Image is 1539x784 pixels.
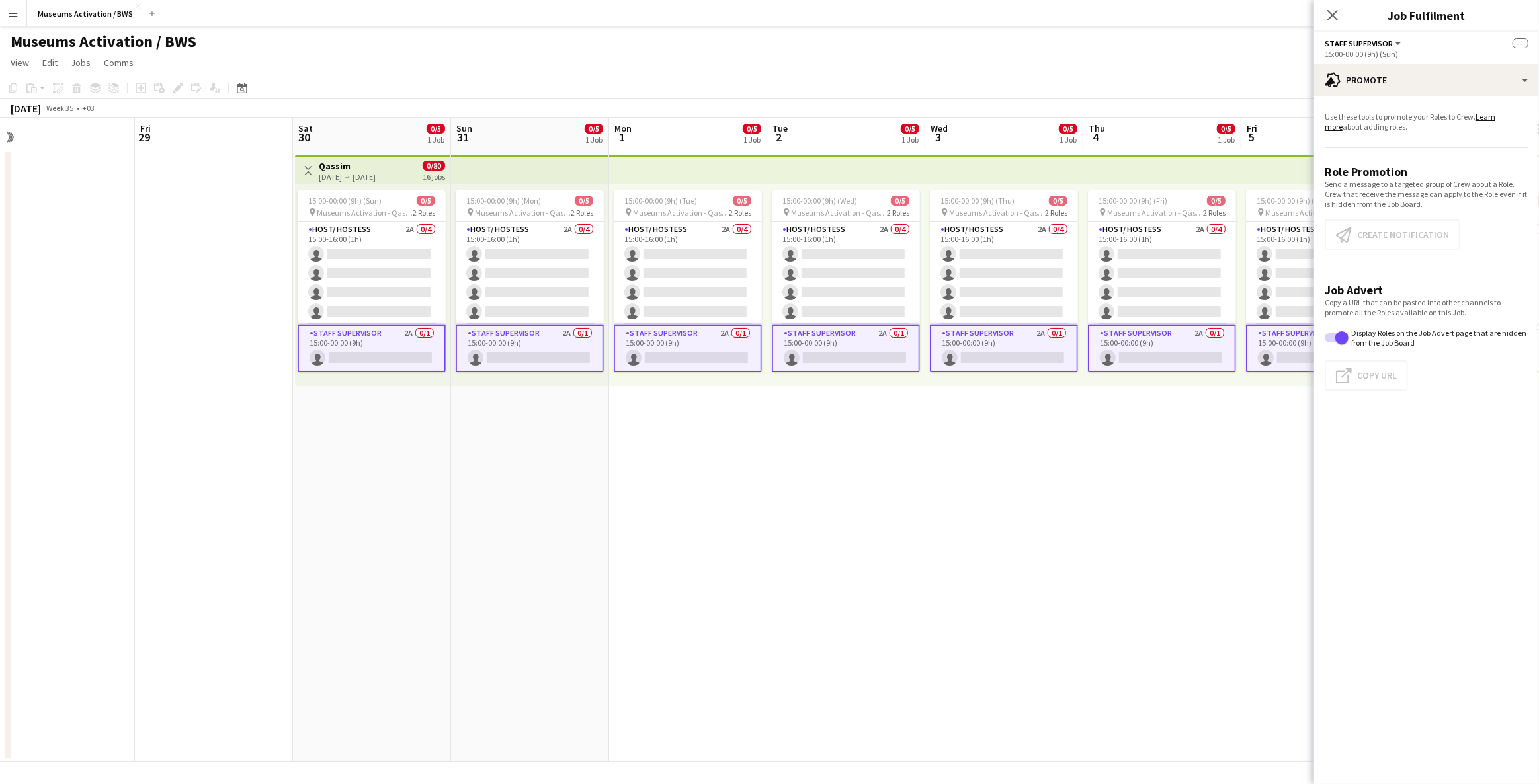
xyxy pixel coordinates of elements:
div: 1 Job [901,135,919,145]
app-card-role: Staff Supervisor2A0/115:00-00:00 (9h) [1246,325,1394,372]
span: Wed [931,122,948,134]
app-card-role: Host/ Hostess2A0/415:00-16:00 (1h) [1088,222,1236,325]
span: View [11,57,29,69]
span: 2 Roles [729,208,751,217]
span: Staff Supervisor [1325,38,1393,48]
span: Museums Activation - Qassim [633,208,729,217]
div: 1 Job [585,135,603,145]
span: Week 35 [44,103,77,113]
span: 15:00-00:00 (9h) (Sat) [1257,196,1328,206]
app-job-card: 15:00-00:00 (9h) (Tue)0/5 Museums Activation - Qassim2 RolesHost/ Hostess2A0/415:00-16:00 (1h) St... [614,190,762,372]
app-card-role: Host/ Hostess2A0/415:00-16:00 (1h) [298,222,446,325]
span: 0/5 [901,124,919,134]
span: 2 Roles [413,208,435,217]
app-card-role: Host/ Hostess2A0/415:00-16:00 (1h) [930,222,1078,325]
app-job-card: 15:00-00:00 (9h) (Sun)0/5 Museums Activation - Qassim2 RolesHost/ Hostess2A0/415:00-16:00 (1h) St... [298,190,446,372]
h1: Museums Activation / BWS [11,32,196,52]
span: 15:00-00:00 (9h) (Thu) [940,196,1015,206]
span: 30 [296,130,313,145]
div: 1 Job [1218,135,1235,145]
span: 2 Roles [571,208,593,217]
span: Museums Activation - Qassim [791,208,887,217]
span: 0/5 [1049,196,1067,206]
app-job-card: 15:00-00:00 (9h) (Thu)0/5 Museums Activation - Qassim2 RolesHost/ Hostess2A0/415:00-16:00 (1h) St... [930,190,1078,372]
span: -- [1513,38,1528,48]
span: Museums Activation - Qassim [317,208,413,217]
app-card-role: Staff Supervisor2A0/115:00-00:00 (9h) [772,325,920,372]
span: 0/5 [1207,196,1226,206]
span: Sat [298,122,313,134]
span: Museums Activation - Qassim [1265,208,1361,217]
label: Display Roles on the Job Advert page that are hidden from the Job Board [1349,328,1528,348]
span: Fri [140,122,151,134]
app-job-card: 15:00-00:00 (9h) (Fri)0/5 Museums Activation - Qassim2 RolesHost/ Hostess2A0/415:00-16:00 (1h) St... [1088,190,1236,372]
span: 5 [1245,130,1257,145]
app-job-card: 15:00-00:00 (9h) (Sat)0/5 Museums Activation - Qassim2 RolesHost/ Hostess2A0/415:00-16:00 (1h) St... [1246,190,1394,372]
span: 0/5 [743,124,761,134]
span: Tue [772,122,788,134]
h3: Role Promotion [1325,164,1528,179]
span: 0/5 [575,196,593,206]
div: 1 Job [743,135,761,145]
div: 1 Job [1060,135,1077,145]
app-job-card: 15:00-00:00 (9h) (Mon)0/5 Museums Activation - Qassim2 RolesHost/ Hostess2A0/415:00-16:00 (1h) St... [456,190,604,372]
span: 15:00-00:00 (9h) (Tue) [624,196,697,206]
h3: Job Fulfilment [1314,7,1539,24]
span: 2 [770,130,788,145]
span: 0/5 [417,196,435,206]
span: 0/5 [891,196,909,206]
app-card-role: Staff Supervisor2A0/115:00-00:00 (9h) [930,325,1078,372]
span: Museums Activation - Qassim [949,208,1045,217]
span: 15:00-00:00 (9h) (Wed) [782,196,857,206]
h3: Qassim [319,160,376,172]
span: 29 [138,130,151,145]
p: Send a message to a targeted group of Crew about a Role. Crew that receive the message can apply ... [1325,179,1528,209]
span: 0/5 [427,124,445,134]
span: Fri [1247,122,1257,134]
div: 16 jobs [423,171,445,182]
div: 15:00-00:00 (9h) (Sun) [1325,49,1528,59]
span: 2 Roles [1203,208,1226,217]
div: [DATE] → [DATE] [319,172,376,182]
h3: Job Advert [1325,282,1528,297]
div: [DATE] [11,102,41,115]
app-card-role: Staff Supervisor2A0/115:00-00:00 (9h) [298,325,446,372]
span: 0/80 [423,161,445,171]
span: 3 [929,130,948,145]
a: Edit [37,54,63,71]
span: Museums Activation - Qassim [1107,208,1203,217]
a: View [5,54,34,71]
span: 1 [612,130,632,145]
div: Promote [1314,64,1539,96]
span: Mon [614,122,632,134]
a: Jobs [65,54,96,71]
app-card-role: Host/ Hostess2A0/415:00-16:00 (1h) [456,222,604,325]
span: 4 [1087,130,1105,145]
span: 0/5 [733,196,751,206]
p: Use these tools to promote your Roles to Crew. about adding roles. [1325,112,1528,132]
span: 2 Roles [1045,208,1067,217]
span: 2 Roles [887,208,909,217]
span: 0/5 [1217,124,1235,134]
span: Jobs [71,57,91,69]
a: Learn more [1325,112,1495,132]
button: Staff Supervisor [1325,38,1403,48]
span: Edit [42,57,58,69]
app-card-role: Staff Supervisor2A0/115:00-00:00 (9h) [614,325,762,372]
span: Thu [1089,122,1105,134]
span: Museums Activation - Qassim [475,208,571,217]
app-card-role: Host/ Hostess2A0/415:00-16:00 (1h) [772,222,920,325]
app-card-role: Host/ Hostess2A0/415:00-16:00 (1h) [1246,222,1394,325]
span: 15:00-00:00 (9h) (Mon) [466,196,541,206]
p: Copy a URL that can be pasted into other channels to promote all the Roles available on this Job. [1325,297,1528,317]
app-job-card: 15:00-00:00 (9h) (Wed)0/5 Museums Activation - Qassim2 RolesHost/ Hostess2A0/415:00-16:00 (1h) St... [772,190,920,372]
button: Museums Activation / BWS [27,1,144,26]
div: 1 Job [427,135,444,145]
span: 0/5 [1059,124,1077,134]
